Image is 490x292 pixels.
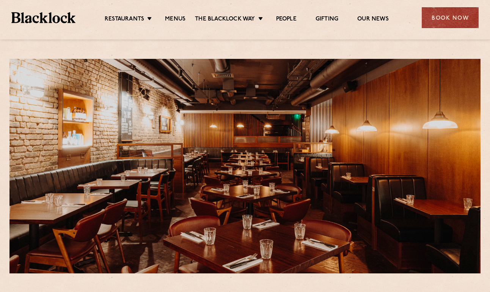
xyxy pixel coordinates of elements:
[195,16,255,24] a: The Blacklock Way
[357,16,389,24] a: Our News
[316,16,338,24] a: Gifting
[276,16,297,24] a: People
[422,7,479,28] div: Book Now
[105,16,144,24] a: Restaurants
[165,16,185,24] a: Menus
[11,12,75,23] img: BL_Textured_Logo-footer-cropped.svg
